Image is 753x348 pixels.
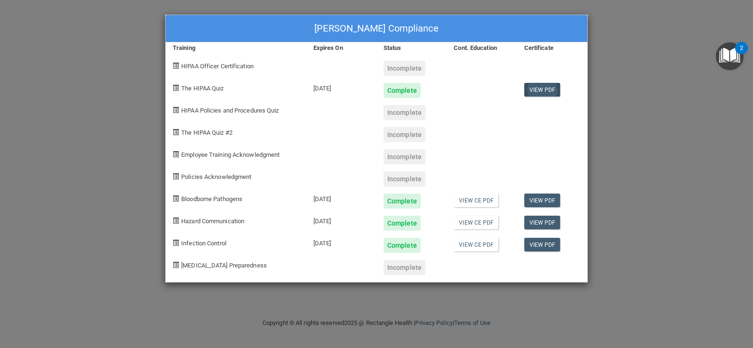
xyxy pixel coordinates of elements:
[181,195,242,202] span: Bloodborne Pathogens
[181,151,280,158] span: Employee Training Acknowledgment
[454,216,498,229] a: View CE PDF
[181,107,279,114] span: HIPAA Policies and Procedures Quiz
[306,76,376,98] div: [DATE]
[181,240,226,247] span: Infection Control
[454,238,498,251] a: View CE PDF
[384,127,425,142] div: Incomplete
[181,262,267,269] span: [MEDICAL_DATA] Preparedness
[181,173,251,180] span: Policies Acknowledgment
[384,149,425,164] div: Incomplete
[166,15,587,42] div: [PERSON_NAME] Compliance
[524,238,561,251] a: View PDF
[306,186,376,209] div: [DATE]
[524,216,561,229] a: View PDF
[384,171,425,186] div: Incomplete
[181,85,224,92] span: The HIPAA Quiz
[447,42,517,54] div: Cont. Education
[517,42,587,54] div: Certificate
[524,194,561,207] a: View PDF
[306,209,376,231] div: [DATE]
[524,83,561,97] a: View PDF
[716,42,744,70] button: Open Resource Center, 2 new notifications
[454,194,498,207] a: View CE PDF
[181,129,232,136] span: The HIPAA Quiz #2
[384,238,421,253] div: Complete
[181,63,254,70] span: HIPAA Officer Certification
[376,42,447,54] div: Status
[384,61,425,76] div: Incomplete
[306,231,376,253] div: [DATE]
[384,105,425,120] div: Incomplete
[306,42,376,54] div: Expires On
[384,216,421,231] div: Complete
[384,83,421,98] div: Complete
[166,42,306,54] div: Training
[384,194,421,209] div: Complete
[740,48,743,60] div: 2
[384,260,425,275] div: Incomplete
[181,218,244,225] span: Hazard Communication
